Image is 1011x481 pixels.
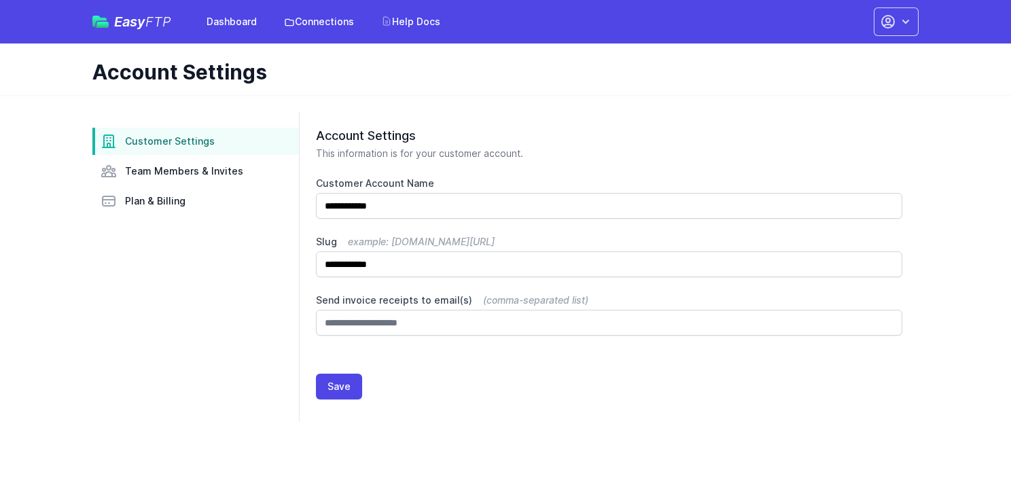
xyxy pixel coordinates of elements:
span: (comma-separated list) [483,294,588,306]
a: EasyFTP [92,15,171,29]
p: This information is for your customer account. [316,147,902,160]
span: Plan & Billing [125,194,185,208]
img: easyftp_logo.png [92,16,109,28]
label: Slug [316,235,902,249]
a: Help Docs [373,10,448,34]
span: example: [DOMAIN_NAME][URL] [348,236,495,247]
a: Customer Settings [92,128,299,155]
a: Team Members & Invites [92,158,299,185]
label: Send invoice receipts to email(s) [316,293,902,307]
a: Connections [276,10,362,34]
h1: Account Settings [92,60,908,84]
label: Customer Account Name [316,177,902,190]
a: Dashboard [198,10,265,34]
a: Plan & Billing [92,188,299,215]
span: Team Members & Invites [125,164,243,178]
span: Easy [114,15,171,29]
h2: Account Settings [316,128,902,144]
span: Customer Settings [125,135,215,148]
button: Save [316,374,362,399]
span: FTP [145,14,171,30]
